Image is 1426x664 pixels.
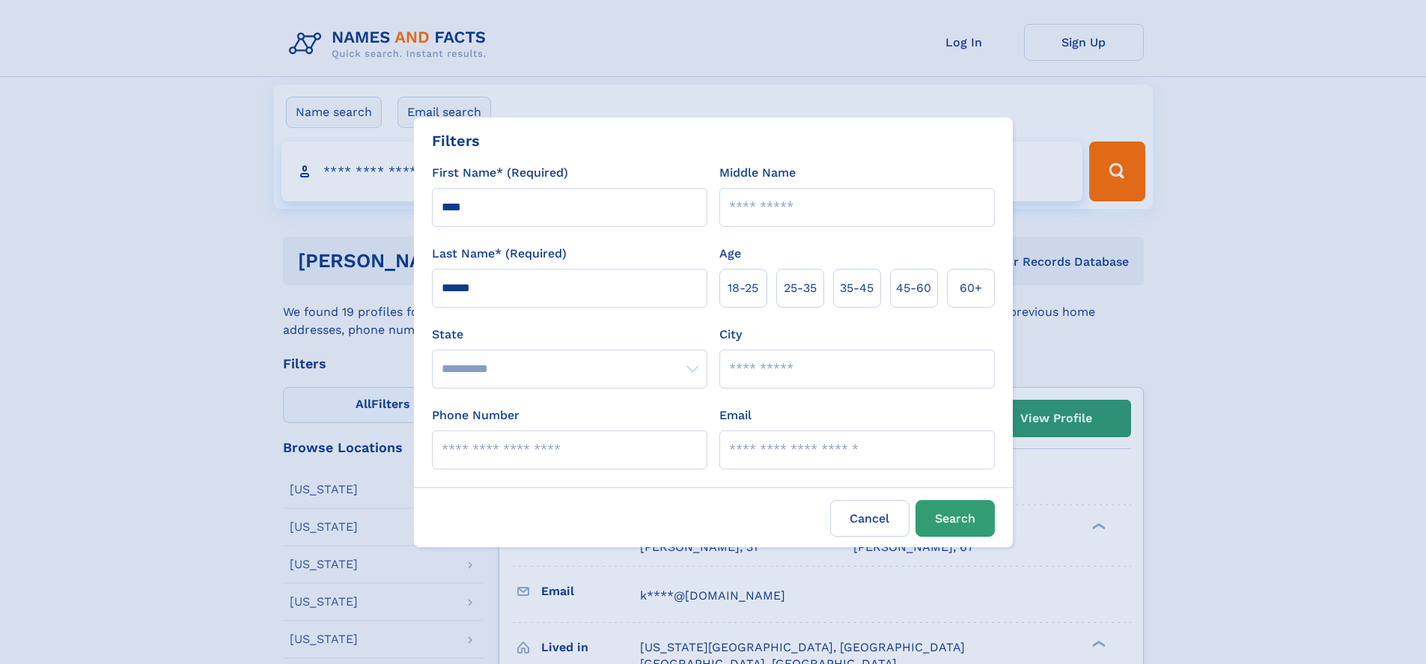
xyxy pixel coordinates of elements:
label: Cancel [830,500,909,537]
span: 35‑45 [840,279,874,297]
span: 18‑25 [728,279,758,297]
label: First Name* (Required) [432,164,568,182]
span: 25‑35 [784,279,817,297]
span: 45‑60 [896,279,931,297]
label: Phone Number [432,406,519,424]
div: Filters [432,130,480,152]
button: Search [915,500,995,537]
label: Age [719,245,741,263]
label: Email [719,406,752,424]
label: State [432,326,707,344]
label: Last Name* (Required) [432,245,567,263]
span: 60+ [960,279,982,297]
label: City [719,326,742,344]
label: Middle Name [719,164,796,182]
